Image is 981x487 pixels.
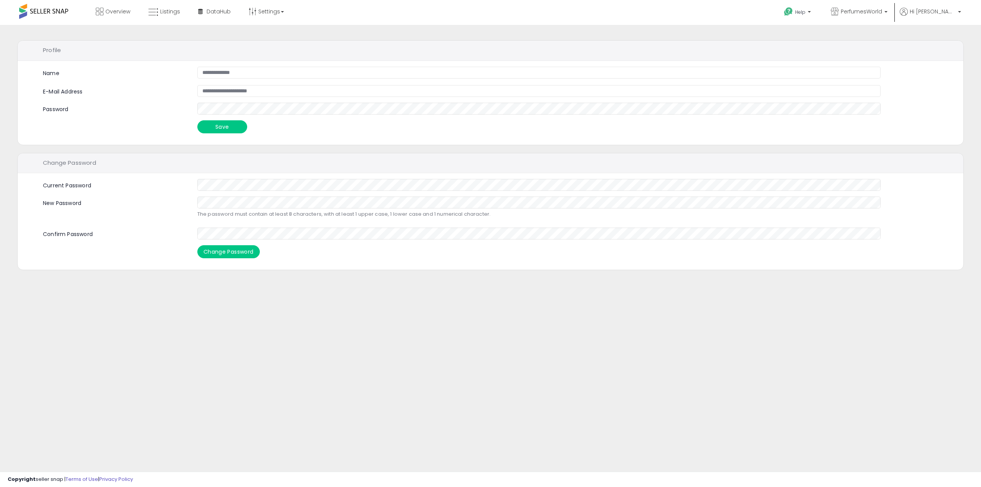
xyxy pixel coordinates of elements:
[900,8,961,25] a: Hi [PERSON_NAME]
[778,1,819,25] a: Help
[37,228,192,238] label: Confirm Password
[207,8,231,15] span: DataHub
[841,8,882,15] span: PerfumesWorld
[37,103,192,113] label: Password
[37,197,192,207] label: New Password
[37,85,192,96] label: E-Mail Address
[105,8,130,15] span: Overview
[197,120,247,133] button: Save
[43,69,59,77] label: Name
[18,153,963,174] div: Change Password
[197,210,881,218] p: The password must contain at least 8 characters, with at least 1 upper case, 1 lower case and 1 n...
[784,7,793,16] i: Get Help
[910,8,956,15] span: Hi [PERSON_NAME]
[795,9,805,15] span: Help
[18,41,963,61] div: Profile
[37,179,192,190] label: Current Password
[160,8,180,15] span: Listings
[197,245,260,258] button: Change Password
